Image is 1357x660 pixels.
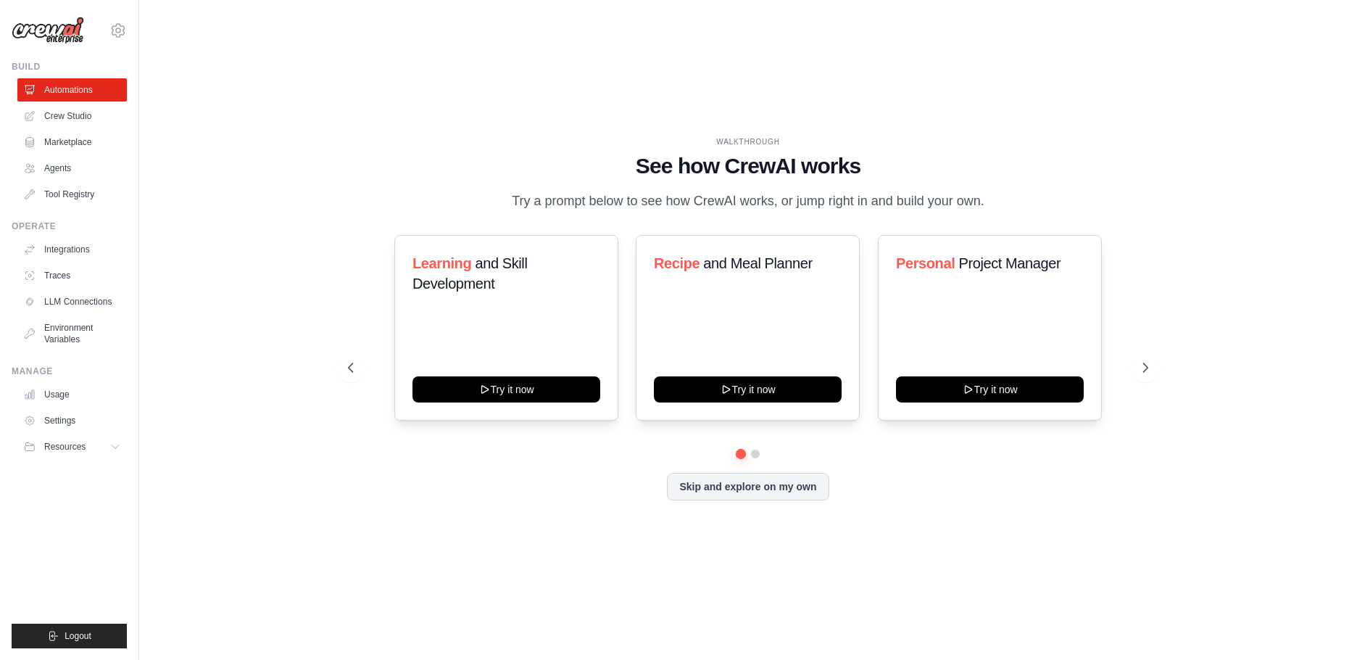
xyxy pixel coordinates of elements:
[654,255,700,271] span: Recipe
[348,153,1148,179] h1: See how CrewAI works
[17,409,127,432] a: Settings
[17,435,127,458] button: Resources
[17,104,127,128] a: Crew Studio
[896,376,1084,403] button: Try it now
[17,316,127,351] a: Environment Variables
[412,376,600,403] button: Try it now
[12,61,127,73] div: Build
[17,183,127,206] a: Tool Registry
[12,366,127,377] div: Manage
[12,17,84,44] img: Logo
[896,255,955,271] span: Personal
[17,290,127,313] a: LLM Connections
[17,383,127,406] a: Usage
[12,624,127,648] button: Logout
[65,630,91,642] span: Logout
[505,191,992,212] p: Try a prompt below to see how CrewAI works, or jump right in and build your own.
[12,220,127,232] div: Operate
[17,78,127,102] a: Automations
[17,264,127,287] a: Traces
[412,255,471,271] span: Learning
[348,136,1148,147] div: WALKTHROUGH
[667,473,829,500] button: Skip and explore on my own
[704,255,813,271] span: and Meal Planner
[958,255,1061,271] span: Project Manager
[654,376,842,403] button: Try it now
[17,131,127,154] a: Marketplace
[44,441,86,453] span: Resources
[17,238,127,261] a: Integrations
[17,157,127,180] a: Agents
